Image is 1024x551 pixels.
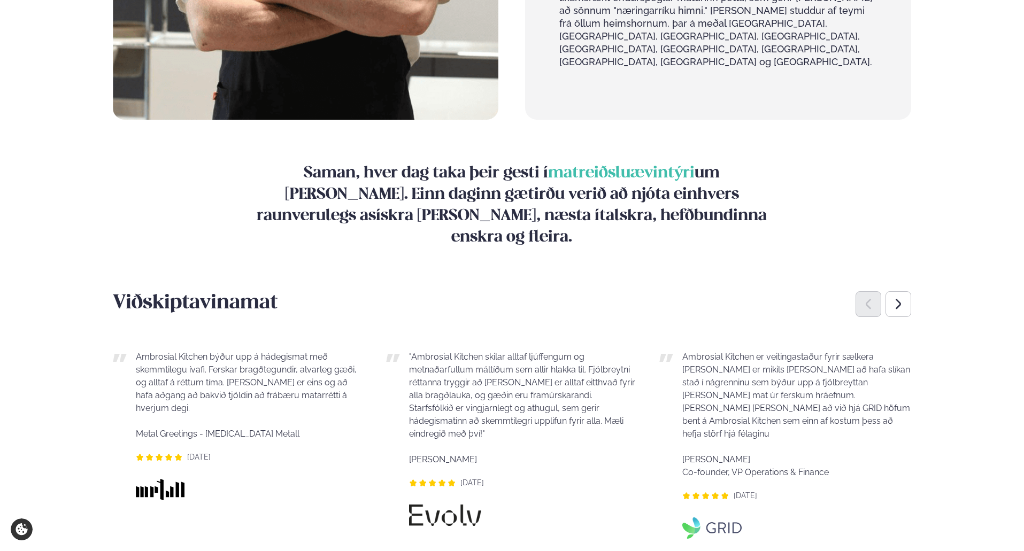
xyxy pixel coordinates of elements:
[856,291,881,317] div: Previous slide
[409,352,635,439] span: "Ambrosial Kitchen skilar alltaf ljúffengum og metnaðarfullum máltíðum sem allir hlakka til. Fjöl...
[11,518,33,540] a: Cookie settings
[409,505,481,526] img: image alt
[682,351,911,479] p: Ambrosial Kitchen er veitingastaður fyrir sælkera [PERSON_NAME] er mikils [PERSON_NAME] að hafa s...
[734,491,757,500] span: [DATE]
[244,162,780,248] h4: Saman, hver dag taka þeir gesti í um [PERSON_NAME]. Einn daginn gætirðu verið að njóta einhvers r...
[136,429,299,439] span: Metal Greetings - [MEDICAL_DATA] Metall
[548,166,695,181] span: matreiðsluævintýri
[136,352,357,413] span: Ambrosial Kitchen býður upp á hádegismat með skemmtilegu ívafi. Ferskar bragðtegundir, alvarleg g...
[187,453,211,461] span: [DATE]
[682,517,742,539] img: image alt
[886,291,911,317] div: Next slide
[113,294,278,313] span: Viðskiptavinamat
[460,478,484,487] span: [DATE]
[409,454,477,464] span: [PERSON_NAME]
[136,479,184,500] img: image alt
